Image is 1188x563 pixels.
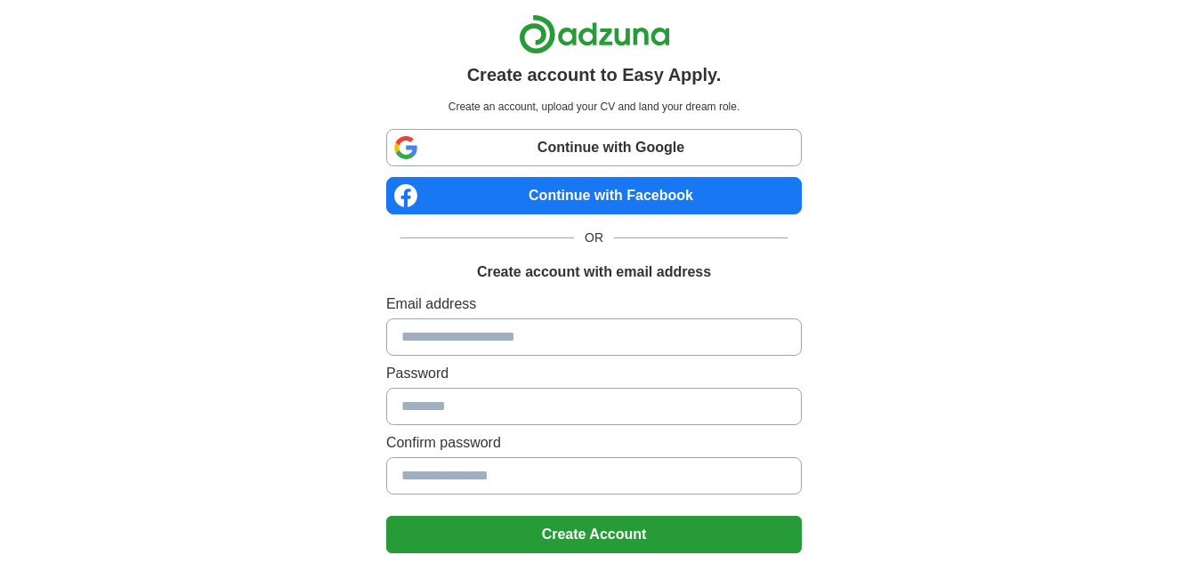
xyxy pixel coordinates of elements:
label: Password [386,363,802,384]
button: Create Account [386,516,802,553]
label: Email address [386,294,802,315]
h1: Create account to Easy Apply. [467,61,722,88]
img: Adzuna logo [519,14,670,54]
a: Continue with Facebook [386,177,802,214]
label: Confirm password [386,432,802,454]
h1: Create account with email address [477,261,711,283]
a: Continue with Google [386,129,802,166]
p: Create an account, upload your CV and land your dream role. [390,99,798,115]
span: OR [574,229,614,247]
